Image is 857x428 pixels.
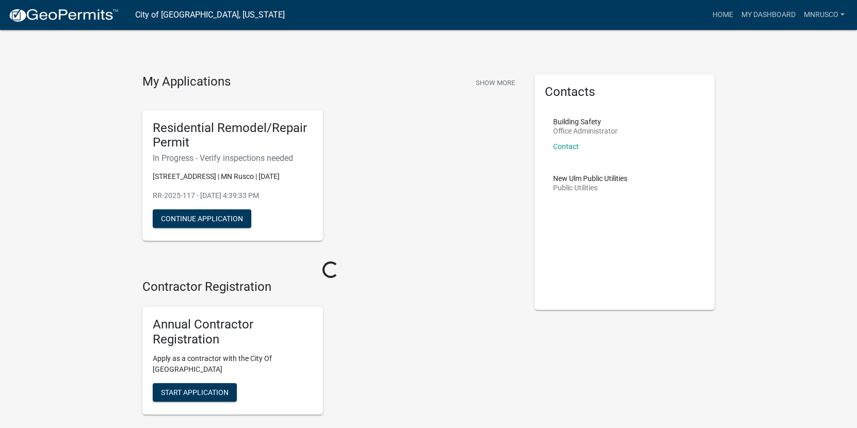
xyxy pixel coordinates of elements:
[472,74,519,91] button: Show More
[708,5,737,25] a: Home
[153,317,313,347] h5: Annual Contractor Registration
[553,118,618,125] p: Building Safety
[153,121,313,151] h5: Residential Remodel/Repair Permit
[553,184,627,191] p: Public Utilities
[153,171,313,182] p: [STREET_ADDRESS] | MN Rusco | [DATE]
[553,175,627,182] p: New Ulm Public Utilities
[153,190,313,201] p: RR-2025-117 - [DATE] 4:39:33 PM
[545,85,705,100] h5: Contacts
[153,153,313,163] h6: In Progress - Verify inspections needed
[161,388,229,396] span: Start Application
[800,5,849,25] a: MNrusco
[142,74,231,90] h4: My Applications
[153,383,237,402] button: Start Application
[153,353,313,375] p: Apply as a contractor with the City Of [GEOGRAPHIC_DATA]
[553,127,618,135] p: Office Administrator
[135,6,285,24] a: City of [GEOGRAPHIC_DATA], [US_STATE]
[153,209,251,228] button: Continue Application
[737,5,800,25] a: My Dashboard
[553,142,579,151] a: Contact
[142,279,519,294] h4: Contractor Registration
